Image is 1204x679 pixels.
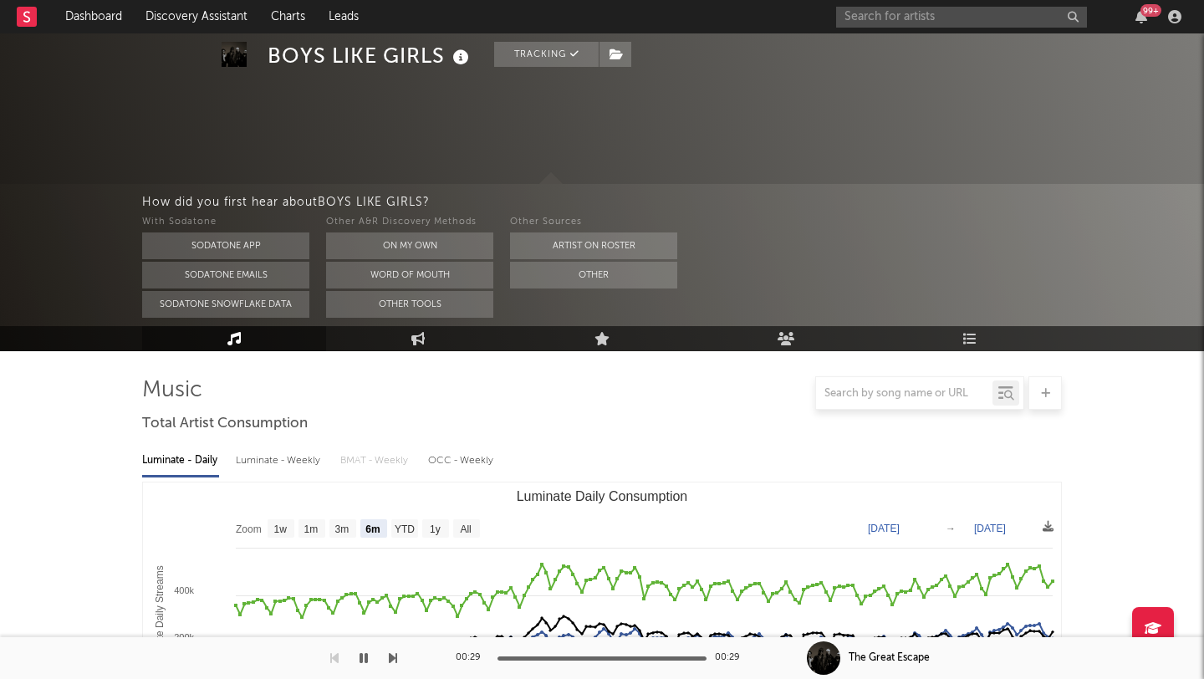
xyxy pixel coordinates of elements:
[430,523,441,535] text: 1y
[326,232,493,259] button: On My Own
[868,523,900,534] text: [DATE]
[395,523,415,535] text: YTD
[816,387,992,401] input: Search by song name or URL
[142,212,309,232] div: With Sodatone
[154,565,166,671] text: Luminate Daily Streams
[142,192,1204,212] div: How did you first hear about BOYS LIKE GIRLS ?
[1135,10,1147,23] button: 99+
[274,523,288,535] text: 1w
[236,523,262,535] text: Zoom
[326,212,493,232] div: Other A&R Discovery Methods
[174,632,194,642] text: 200k
[428,447,495,475] div: OCC - Weekly
[510,262,677,288] button: Other
[1140,4,1161,17] div: 99 +
[326,262,493,288] button: Word Of Mouth
[946,523,956,534] text: →
[142,291,309,318] button: Sodatone Snowflake Data
[142,232,309,259] button: Sodatone App
[142,447,219,475] div: Luminate - Daily
[335,523,349,535] text: 3m
[365,523,380,535] text: 6m
[460,523,471,535] text: All
[174,585,194,595] text: 400k
[510,212,677,232] div: Other Sources
[494,42,599,67] button: Tracking
[268,42,473,69] div: BOYS LIKE GIRLS
[715,648,748,668] div: 00:29
[456,648,489,668] div: 00:29
[517,489,688,503] text: Luminate Daily Consumption
[974,523,1006,534] text: [DATE]
[510,232,677,259] button: Artist on Roster
[142,262,309,288] button: Sodatone Emails
[236,447,324,475] div: Luminate - Weekly
[326,291,493,318] button: Other Tools
[836,7,1087,28] input: Search for artists
[142,414,308,434] span: Total Artist Consumption
[849,651,930,666] div: The Great Escape
[304,523,319,535] text: 1m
